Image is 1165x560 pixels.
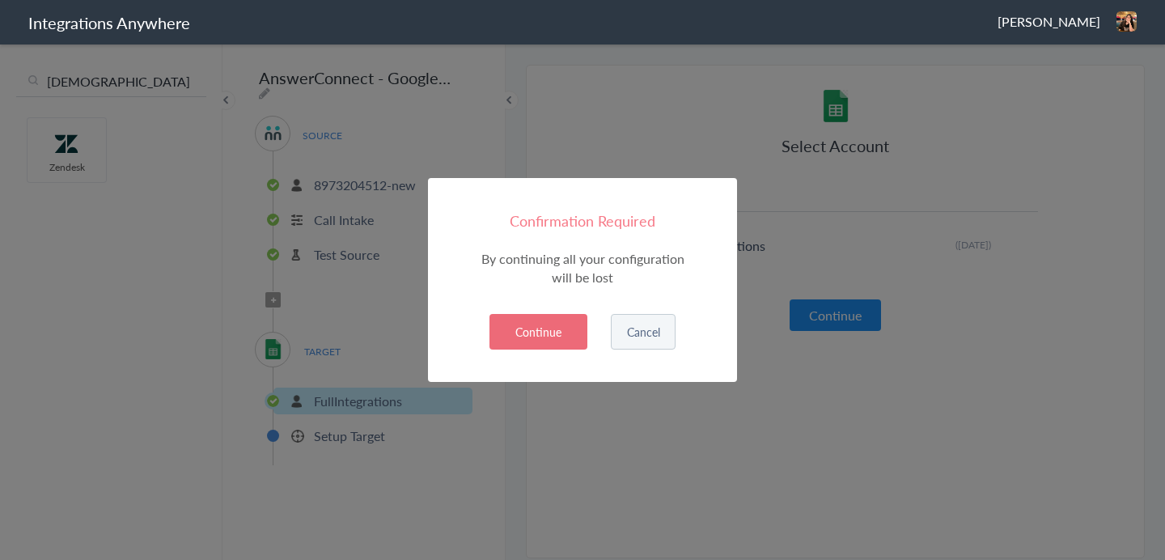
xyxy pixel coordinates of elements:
[28,11,190,34] h1: Integrations Anywhere
[489,314,587,350] button: Continue
[998,12,1100,31] span: [PERSON_NAME]
[472,249,693,286] p: By continuing all your configuration will be lost
[1116,11,1137,32] img: img-8255.jpg
[611,314,676,350] button: Cancel
[472,210,693,231] h4: Confirmation Required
